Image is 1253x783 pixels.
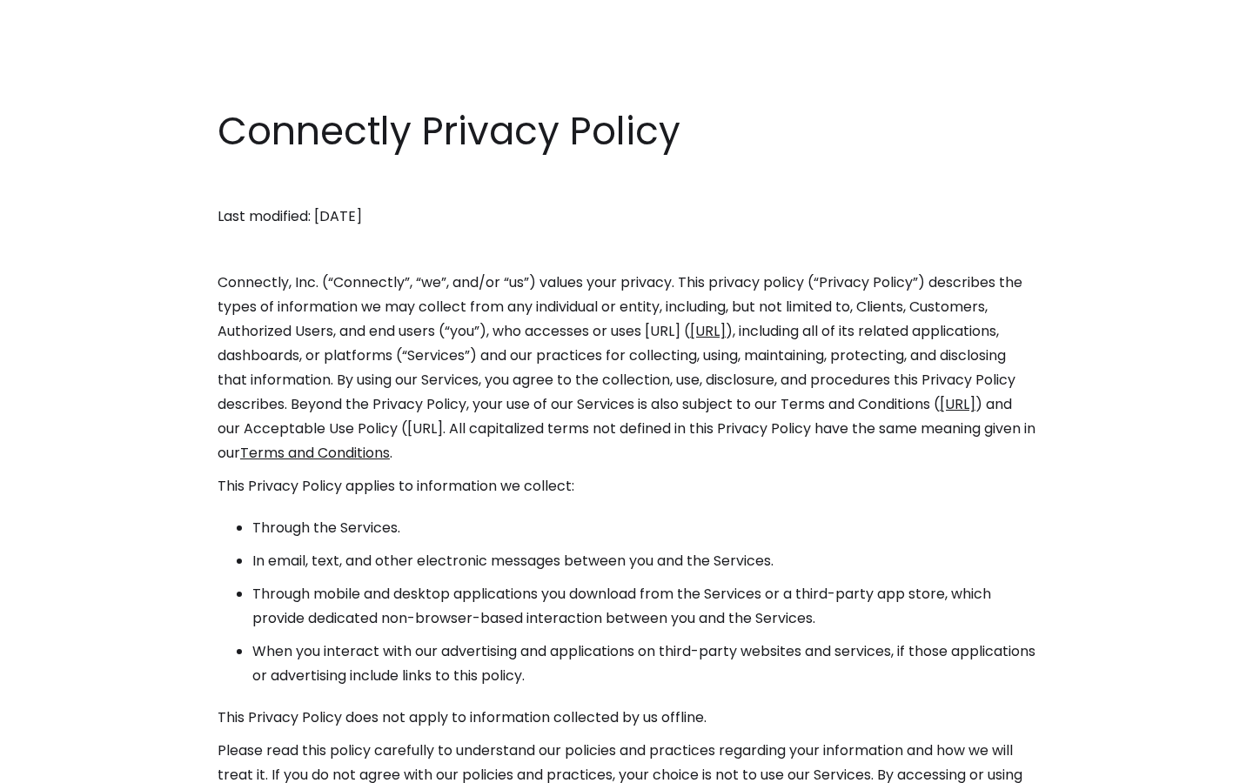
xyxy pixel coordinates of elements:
[218,204,1035,229] p: Last modified: [DATE]
[218,104,1035,158] h1: Connectly Privacy Policy
[35,753,104,777] ul: Language list
[252,639,1035,688] li: When you interact with our advertising and applications on third-party websites and services, if ...
[17,751,104,777] aside: Language selected: English
[218,171,1035,196] p: ‍
[218,271,1035,465] p: Connectly, Inc. (“Connectly”, “we”, and/or “us”) values your privacy. This privacy policy (“Priva...
[240,443,390,463] a: Terms and Conditions
[690,321,726,341] a: [URL]
[218,238,1035,262] p: ‍
[252,549,1035,573] li: In email, text, and other electronic messages between you and the Services.
[940,394,975,414] a: [URL]
[218,474,1035,499] p: This Privacy Policy applies to information we collect:
[252,582,1035,631] li: Through mobile and desktop applications you download from the Services or a third-party app store...
[218,706,1035,730] p: This Privacy Policy does not apply to information collected by us offline.
[252,516,1035,540] li: Through the Services.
